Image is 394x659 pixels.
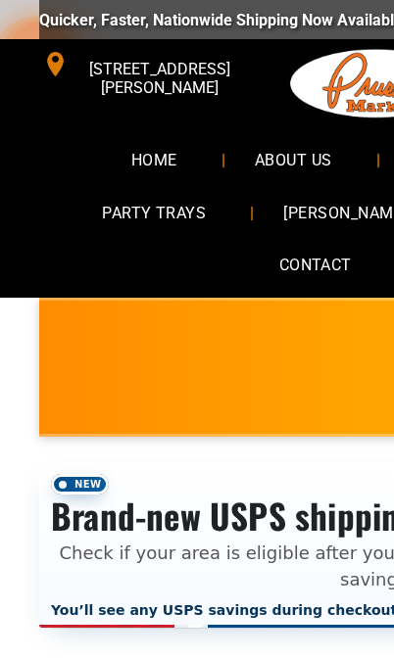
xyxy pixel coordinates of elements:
a: ABOUT US [225,134,362,186]
a: CONTACT [250,239,381,291]
a: HOME [102,134,207,186]
span: New [51,474,109,494]
a: [STREET_ADDRESS][PERSON_NAME] [29,49,250,79]
span: [STREET_ADDRESS][PERSON_NAME] [72,50,248,107]
a: PARTY TRAYS [73,186,235,238]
